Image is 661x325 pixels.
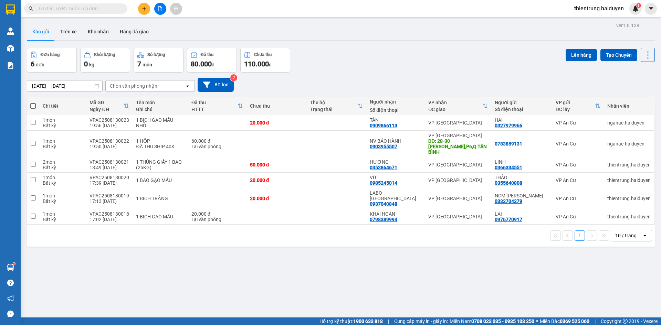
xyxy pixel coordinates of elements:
[41,52,60,57] div: Đơn hàng
[27,48,77,73] button: Đơn hàng6đơn
[370,201,397,207] div: 0937040848
[43,211,83,217] div: 1 món
[310,100,357,105] div: Thu hộ
[90,144,129,149] div: 19:50 [DATE]
[607,214,651,219] div: thientrung.haiduyen
[136,144,185,149] div: ĐÃ THU SHIP 40K
[138,3,150,15] button: plus
[43,159,83,165] div: 2 món
[615,232,637,239] div: 10 / trang
[370,190,421,201] div: LABO NHẬT MỸ
[90,211,129,217] div: VPAC2508130018
[607,177,651,183] div: thientrung.haiduyen
[388,317,389,325] span: |
[556,120,600,126] div: VP An Cư
[191,138,243,144] div: 60.000 đ
[43,117,83,123] div: 1 món
[495,175,549,180] div: THẢO
[244,60,269,68] span: 110.000
[230,74,237,81] sup: 2
[136,196,185,201] div: 1 BICH TRẮNG
[31,60,34,68] span: 6
[82,23,114,40] button: Kho nhận
[43,103,83,109] div: Chi tiết
[7,264,14,271] img: warehouse-icon
[90,138,129,144] div: VPAC2508130022
[27,23,55,40] button: Kho gửi
[90,123,129,128] div: 19:56 [DATE]
[90,193,129,198] div: VPAC2508130019
[556,177,600,183] div: VP An Cư
[136,100,185,105] div: Tên món
[556,100,595,105] div: VP gửi
[556,141,600,147] div: VP An Cư
[370,107,421,113] div: Số điện thoại
[198,78,234,92] button: Bộ lọc
[370,175,421,180] div: VŨ
[43,123,83,128] div: Bất kỳ
[36,62,44,67] span: đơn
[370,123,397,128] div: 0909866113
[616,22,639,29] div: ver 1.8.138
[648,6,654,12] span: caret-down
[187,48,237,73] button: Đã thu80.000đ
[13,263,15,265] sup: 1
[250,177,303,183] div: 20.000 đ
[428,177,487,183] div: VP [GEOGRAPHIC_DATA]
[607,141,651,147] div: nganac.haiduyen
[191,211,243,217] div: 20.000 đ
[136,177,185,183] div: 1 BAO GẠO MẪU
[552,97,604,115] th: Toggle SortBy
[623,319,628,324] span: copyright
[90,175,129,180] div: VPAC2508130020
[495,159,549,165] div: LINH
[556,162,600,167] div: VP An Cư
[632,6,639,12] img: icon-new-feature
[600,49,637,61] button: Tạo Chuyến
[250,103,303,109] div: Chưa thu
[575,230,585,241] button: 1
[370,117,421,123] div: TÂN
[495,211,549,217] div: LAI
[43,144,83,149] div: Bất kỳ
[43,198,83,204] div: Bất kỳ
[154,3,166,15] button: file-add
[370,99,421,105] div: Người nhận
[540,317,589,325] span: Miền Bắc
[191,144,243,149] div: Tại văn phòng
[136,117,185,128] div: 1 BỊCH GẠO MẪU NHỎ
[566,49,597,61] button: Lên hàng
[495,165,522,170] div: 0366334551
[43,165,83,170] div: Bất kỳ
[645,3,657,15] button: caret-down
[495,198,522,204] div: 0332704279
[394,317,448,325] span: Cung cấp máy in - giấy in:
[428,214,487,219] div: VP [GEOGRAPHIC_DATA]
[43,217,83,222] div: Bất kỳ
[84,60,88,68] span: 0
[89,62,94,67] span: kg
[174,6,178,11] span: aim
[94,52,115,57] div: Khối lượng
[7,28,14,35] img: warehouse-icon
[607,120,651,126] div: nganac.haiduyen
[136,159,185,170] div: 1 THÙNG GIẤY 1 BAO (25KG)
[370,159,421,165] div: HƯƠNG
[55,23,82,40] button: Trên xe
[142,6,147,11] span: plus
[370,180,397,186] div: 0985245014
[43,138,83,144] div: 1 món
[90,107,124,112] div: Ngày ĐH
[370,211,421,217] div: KHẢI HOÀN
[250,162,303,167] div: 50.000 đ
[136,138,185,144] div: 1 HỘP
[428,107,482,112] div: ĐC giao
[607,196,651,201] div: thientrung.haiduyen
[306,97,366,115] th: Toggle SortBy
[7,295,14,302] span: notification
[191,100,238,105] div: Đã thu
[319,317,383,325] span: Hỗ trợ kỹ thuật:
[450,317,534,325] span: Miền Nam
[201,52,213,57] div: Đã thu
[90,180,129,186] div: 17:39 [DATE]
